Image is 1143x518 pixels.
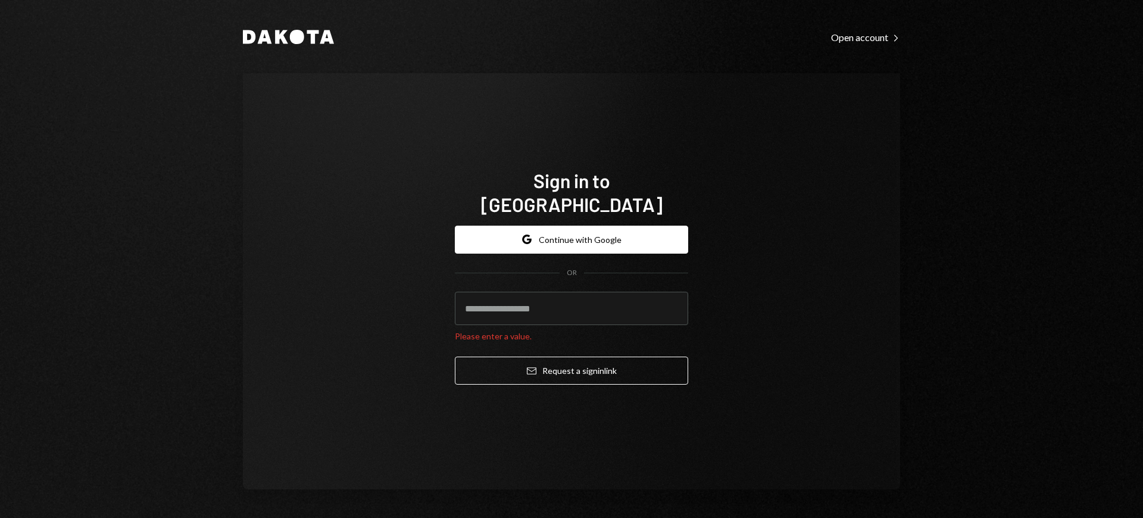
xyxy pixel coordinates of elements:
[455,168,688,216] h1: Sign in to [GEOGRAPHIC_DATA]
[831,30,900,43] a: Open account
[831,32,900,43] div: Open account
[455,226,688,254] button: Continue with Google
[455,357,688,385] button: Request a signinlink
[455,330,688,342] div: Please enter a value.
[567,268,577,278] div: OR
